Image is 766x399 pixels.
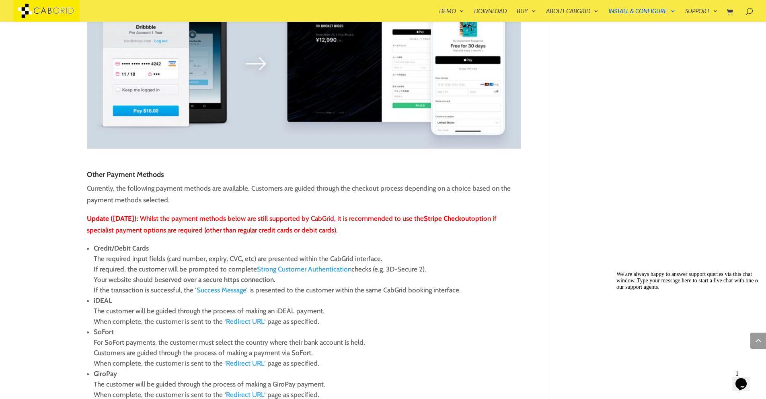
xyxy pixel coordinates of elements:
[546,8,598,22] a: About CabGrid
[613,268,758,363] iframe: chat widget
[94,328,114,336] strong: SoFort
[87,147,521,183] h4: Other Payment Methods
[94,295,521,327] li: The customer will be guided through the process of making an iDEAL payment. When complete, the cu...
[94,327,521,368] li: For SoFort payments, the customer must select the country where their bank account is held. Custo...
[87,214,137,222] strong: Update ([DATE])
[685,8,718,22] a: Support
[608,8,675,22] a: Install & Configure
[424,214,471,222] strong: Stripe Checkout
[87,183,521,213] p: Currently, the following payment methods are available. Customers are guided through the checkout...
[226,391,264,399] a: Redirect URL
[94,244,149,252] strong: Credit/Debit Cards
[3,3,147,22] span: We are always happy to answer support queries via this chat window. Type your message here to sta...
[517,8,536,22] a: Buy
[474,8,507,22] a: Download
[226,317,264,325] a: Redirect URL
[94,370,117,378] strong: GiroPay
[87,143,521,151] a: Stripe Pop-up to Stripe Checkout
[13,6,80,14] a: CabGrid Taxi Plugin
[162,276,274,284] strong: served over a secure https connection
[94,296,112,304] strong: iDEAL
[197,286,246,294] a: Success Message
[3,3,148,23] div: We are always happy to answer support queries via this chat window. Type your message here to sta...
[94,243,521,295] li: The required input fields (card number, expiry, CVC, etc) are presented within the CabGrid interf...
[257,265,351,273] a: Strong Customer Authentication
[732,367,758,391] iframe: chat widget
[87,214,497,234] span: : Whilst the payment methods below are still supported by CabGrid, it is recommended to use the o...
[439,8,464,22] a: Demo
[226,359,264,367] a: Redirect URL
